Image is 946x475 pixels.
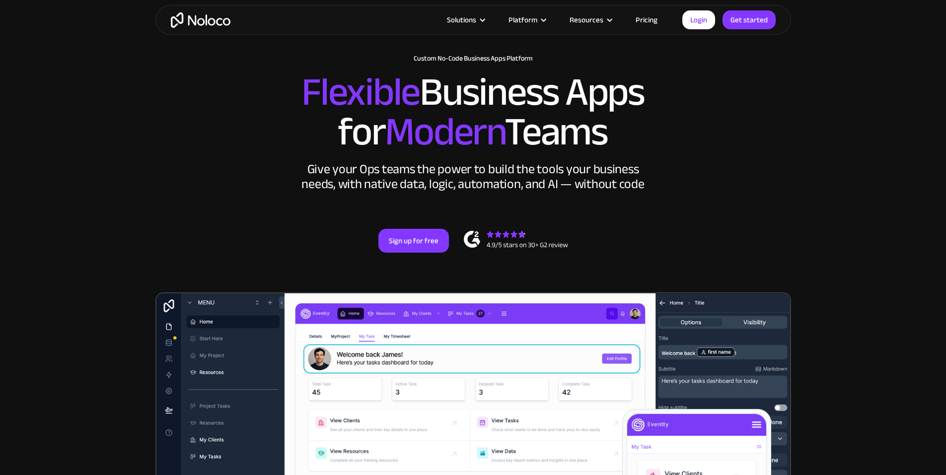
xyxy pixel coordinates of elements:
[165,55,781,63] h1: Custom No-Code Business Apps Platform
[299,162,647,192] div: Give your Ops teams the power to build the tools your business needs, with native data, logic, au...
[682,10,715,29] a: Login
[165,72,781,152] h2: Business Apps for Teams
[385,95,505,169] span: Modern
[171,12,230,28] a: home
[435,13,496,26] div: Solutions
[496,13,557,26] div: Platform
[570,13,603,26] div: Resources
[557,13,623,26] div: Resources
[447,13,476,26] div: Solutions
[623,13,670,26] a: Pricing
[301,55,420,129] span: Flexible
[509,13,537,26] div: Platform
[723,10,776,29] a: Get started
[378,229,449,253] a: Sign up for free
